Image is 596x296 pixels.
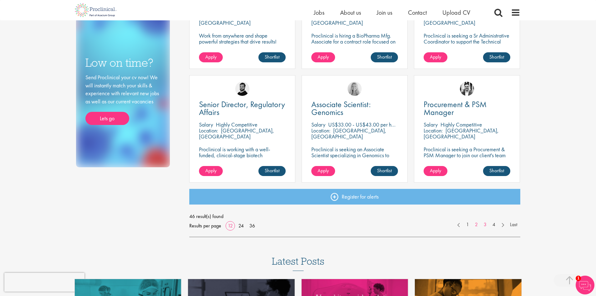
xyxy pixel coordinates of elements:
[189,212,520,221] span: 46 result(s) found
[460,82,474,96] img: Edward Little
[199,52,223,62] a: Apply
[199,99,285,117] span: Senior Director, Regulatory Affairs
[85,73,160,125] div: Send Proclinical your cv now! We will instantly match your skills & experience with relevant new ...
[348,82,362,96] img: Shannon Briggs
[311,33,398,50] p: Proclinical is hiring a BioPharma Mfg. Associate for a contract role focused on production support.
[442,8,470,17] a: Upload CV
[318,54,329,60] span: Apply
[311,121,325,128] span: Salary
[576,276,594,294] img: Chatbot
[85,57,160,69] h3: Low on time?
[258,166,286,176] a: Shortlist
[189,189,520,205] a: Register for alerts
[576,276,581,281] span: 1
[483,166,510,176] a: Shortlist
[199,146,286,176] p: Proclinical is working with a well-funded, clinical-stage biotech developing transformative thera...
[311,127,330,134] span: Location:
[318,167,329,174] span: Apply
[424,146,510,164] p: Proclinical is seeking a Procurement & PSM Manager to join our client's team in [GEOGRAPHIC_DATA].
[430,167,441,174] span: Apply
[424,52,447,62] a: Apply
[483,52,510,62] a: Shortlist
[371,166,398,176] a: Shortlist
[205,54,216,60] span: Apply
[199,127,218,134] span: Location:
[205,167,216,174] span: Apply
[236,222,246,229] a: 24
[481,221,490,228] a: 3
[199,101,286,116] a: Senior Director, Regulatory Affairs
[377,8,392,17] a: Join us
[463,221,472,228] a: 1
[424,101,510,116] a: Procurement & PSM Manager
[371,52,398,62] a: Shortlist
[441,121,482,128] p: Highly Competitive
[472,221,481,228] a: 2
[199,127,274,140] p: [GEOGRAPHIC_DATA], [GEOGRAPHIC_DATA]
[311,166,335,176] a: Apply
[4,273,84,292] iframe: reCAPTCHA
[311,52,335,62] a: Apply
[199,33,286,56] p: Work from anywhere and shape powerful strategies that drive results! Enjoy the freedom of remote ...
[328,121,398,128] p: US$33.00 - US$43.00 per hour
[189,221,221,231] span: Results per page
[424,127,499,140] p: [GEOGRAPHIC_DATA], [GEOGRAPHIC_DATA]
[314,8,324,17] a: Jobs
[226,222,235,229] a: 12
[424,127,443,134] span: Location:
[235,82,249,96] img: Nick Walker
[311,146,398,176] p: Proclinical is seeking an Associate Scientist specializing in Genomics to join a dynamic team in ...
[424,99,486,117] span: Procurement & PSM Manager
[272,256,324,271] h3: Latest Posts
[311,99,371,117] span: Associate Scientist: Genomics
[199,121,213,128] span: Salary
[85,112,129,125] a: Lets go
[258,52,286,62] a: Shortlist
[247,222,257,229] a: 36
[408,8,427,17] a: Contact
[311,127,386,140] p: [GEOGRAPHIC_DATA], [GEOGRAPHIC_DATA]
[340,8,361,17] a: About us
[507,221,520,228] a: Last
[311,101,398,116] a: Associate Scientist: Genomics
[424,33,510,62] p: Proclinical is seeking a Sr Administrative Coordinator to support the Technical Operations depart...
[424,166,447,176] a: Apply
[216,121,257,128] p: Highly Competitive
[424,121,438,128] span: Salary
[489,221,498,228] a: 4
[430,54,441,60] span: Apply
[199,166,223,176] a: Apply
